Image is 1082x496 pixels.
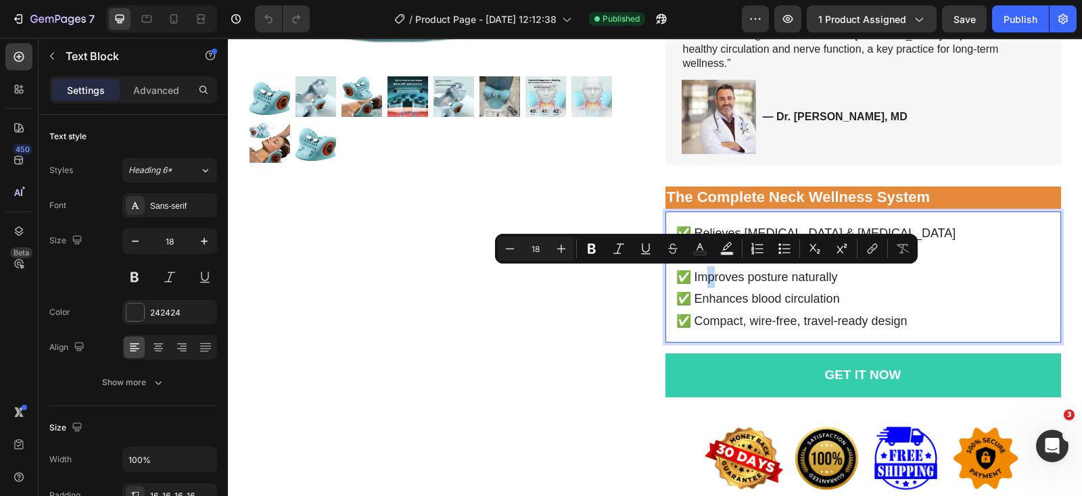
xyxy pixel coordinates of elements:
[818,12,906,26] span: 1 product assigned
[603,13,640,25] span: Published
[49,164,73,176] div: Styles
[415,12,557,26] span: Product Page - [DATE] 12:12:38
[807,5,937,32] button: 1 product assigned
[954,14,976,25] span: Save
[49,232,85,250] div: Size
[13,144,32,155] div: 450
[1064,410,1075,420] span: 3
[409,12,413,26] span: /
[448,272,822,294] p: ✅ Compact, wire-free, travel-ready design
[49,370,217,395] button: Show more
[439,150,832,170] p: The Complete Neck Wellness System
[128,164,172,176] span: Heading 6*
[535,72,680,86] p: — Dr. [PERSON_NAME], MD
[495,234,918,264] div: Editor contextual toolbar
[942,5,987,32] button: Save
[992,5,1049,32] button: Publish
[49,453,72,466] div: Width
[49,199,66,212] div: Font
[477,381,793,460] img: gempages_574935243723637872-3c22f38e-a90a-44d3-8c23-a33daece98c7.png
[67,83,105,97] p: Settings
[49,306,70,318] div: Color
[49,130,87,143] div: Text style
[438,174,833,305] div: Rich Text Editor. Editing area: main
[66,48,181,64] p: Text Block
[10,247,32,258] div: Beta
[49,339,87,357] div: Align
[150,307,214,319] div: 242424
[49,419,85,437] div: Size
[150,200,214,212] div: Sans-serif
[255,5,310,32] div: Undo/Redo
[133,83,179,97] p: Advanced
[438,316,833,359] button: GET IT NOW
[597,329,674,346] div: GET IT NOW
[1004,12,1037,26] div: Publish
[5,5,101,32] button: 7
[454,42,528,116] img: gempages_574935243723637872-2db4f566-b04d-493e-9a39-4dc9d21cc947.png
[122,158,217,182] button: Heading 6*
[228,38,1082,496] iframe: Design area
[1036,430,1068,462] iframe: Intercom live chat
[448,184,822,272] p: ✅ Relieves [MEDICAL_DATA] & [MEDICAL_DATA] ✅ Reduces [MEDICAL_DATA] ✅ Improves posture naturally ...
[89,11,95,27] p: 7
[123,447,216,472] input: Auto
[102,376,165,389] div: Show more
